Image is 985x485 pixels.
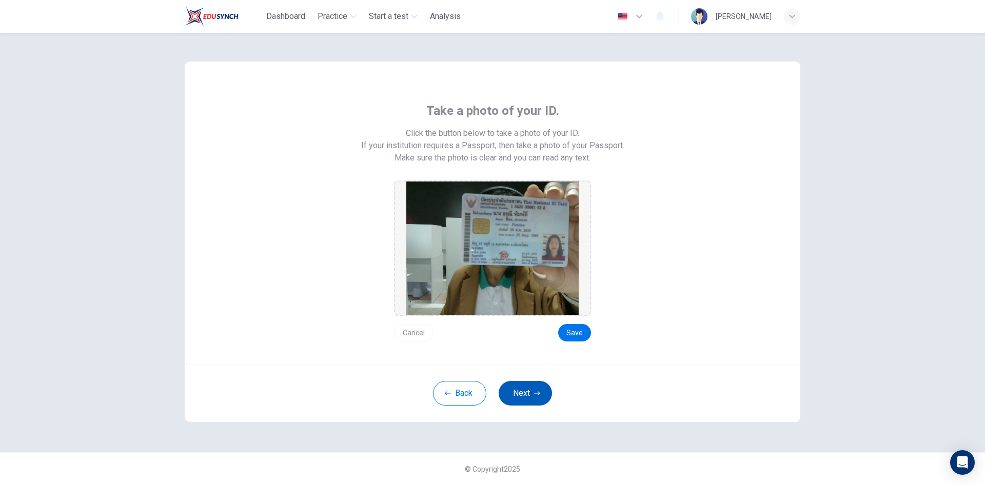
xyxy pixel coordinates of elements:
span: Make sure the photo is clear and you can read any text. [395,152,590,164]
button: Start a test [365,7,422,26]
button: Back [433,381,486,406]
span: © Copyright 2025 [465,465,520,473]
button: Practice [313,7,361,26]
span: Analysis [430,10,461,23]
button: Cancel [394,324,434,341]
button: Next [499,381,552,406]
button: Save [558,324,591,341]
img: Profile picture [691,8,707,25]
span: Start a test [369,10,408,23]
span: Dashboard [266,10,305,23]
span: Take a photo of your ID. [426,103,559,119]
a: Train Test logo [185,6,262,27]
span: Click the button below to take a photo of your ID. If your institution requires a Passport, then ... [361,127,624,152]
img: preview screemshot [406,181,579,315]
img: en [616,13,629,21]
img: Train Test logo [185,6,239,27]
button: Analysis [426,7,465,26]
div: [PERSON_NAME] [716,10,772,23]
span: Practice [318,10,347,23]
div: Open Intercom Messenger [950,450,975,475]
button: Dashboard [262,7,309,26]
